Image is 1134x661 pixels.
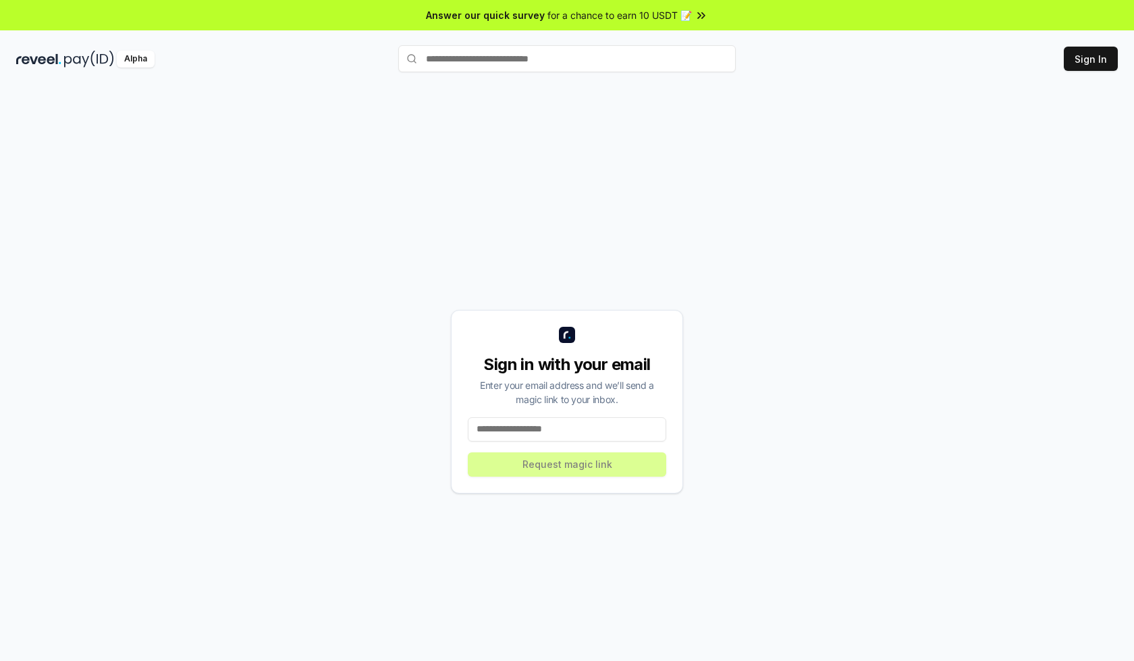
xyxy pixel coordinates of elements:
[426,8,545,22] span: Answer our quick survey
[547,8,692,22] span: for a chance to earn 10 USDT 📝
[559,327,575,343] img: logo_small
[468,354,666,375] div: Sign in with your email
[117,51,155,68] div: Alpha
[1064,47,1118,71] button: Sign In
[468,378,666,406] div: Enter your email address and we’ll send a magic link to your inbox.
[64,51,114,68] img: pay_id
[16,51,61,68] img: reveel_dark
